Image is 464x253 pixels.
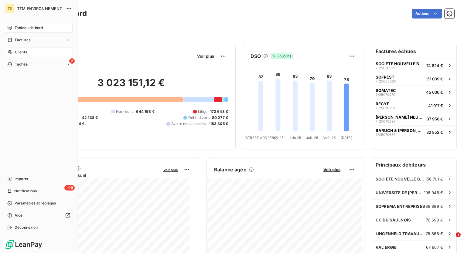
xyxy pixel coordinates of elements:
[5,4,15,13] div: TE
[426,90,443,95] span: 45 600 €
[15,37,30,43] span: Factures
[424,190,443,195] span: 106 946 €
[456,232,461,237] span: 1
[427,116,443,121] span: 37 958 €
[15,201,56,206] span: Paramètres et réglages
[372,85,456,99] button: SOMATEC7-2507047045 600 €
[341,136,352,140] tspan: [DATE]
[376,106,395,110] span: 7-25070291
[426,218,443,222] span: 76 699 €
[376,245,397,250] span: VAL'ERGIE
[15,225,38,230] span: Déconnexion
[372,157,456,172] h6: Principaux débiteurs
[376,61,424,66] span: SOCIETE NOUVELLE BEHEM SNB
[271,53,293,59] span: -5 jours
[376,133,395,137] span: 7-25070657
[306,136,318,140] tspan: Juil. 25
[322,136,336,140] tspan: Août 25
[376,88,396,93] span: SOMATEC
[372,59,456,72] button: SOCIETE NOUVELLE BEHEM SNB7-2507057574 624 €
[376,218,411,222] span: CC DU SAULNOIS
[426,245,443,250] span: 67 667 €
[116,109,134,114] span: Non-échu
[426,231,443,236] span: 75 865 €
[425,204,443,209] span: 89 889 €
[244,136,277,140] tspan: [STREET_ADDRESS]
[428,103,443,108] span: 41 017 €
[323,167,340,172] span: Voir plus
[136,109,154,114] span: 644 198 €
[412,9,442,19] button: Actions
[17,6,62,11] span: TTM ENVIRONNEMENT
[34,77,228,95] h2: 3 023 151,12 €
[14,188,37,194] span: Notifications
[163,168,178,172] span: Voir plus
[162,167,179,172] button: Voir plus
[426,130,443,135] span: 32 852 €
[372,112,456,125] button: [PERSON_NAME] NEUVES-MAISONS7-2507089637 958 €
[289,136,301,140] tspan: Juin 25
[5,211,73,220] a: Aide
[210,109,228,114] span: 172 643 €
[427,76,443,81] span: 51 039 €
[212,115,228,120] span: 80 277 €
[82,115,98,120] span: 42 138 €
[376,115,424,120] span: [PERSON_NAME] NEUVES-MAISONS
[272,136,284,140] tspan: Mai 25
[208,121,228,126] span: -183 305 €
[372,72,456,85] button: SOFREST7-2508036551 039 €
[376,79,396,83] span: 7-25080365
[15,25,43,31] span: Tableau de bord
[426,63,443,68] span: 74 624 €
[15,49,27,55] span: Clients
[376,177,425,181] span: SOCIETE NOUVELLE BEHEM SNB
[34,172,159,178] span: Chiffre d'affaires mensuel
[69,58,75,64] span: 2
[5,240,43,249] img: Logo LeanPay
[322,167,342,172] button: Voir plus
[197,54,214,59] span: Voir plus
[376,190,424,195] span: UNIVERSITE DE [PERSON_NAME]
[171,121,206,126] span: Avoirs non associés
[251,52,261,60] h6: DSO
[376,93,395,96] span: 7-25070470
[372,125,456,139] button: BARUCH & [PERSON_NAME]7-2507065732 852 €
[214,166,247,173] h6: Balance âgée
[188,115,210,120] span: Débit divers
[64,185,75,191] span: +99
[376,101,389,106] span: RECYF
[198,109,208,114] span: Litige
[376,66,395,70] span: 7-25070575
[372,99,456,112] button: RECYF7-2507029141 017 €
[15,176,28,182] span: Imports
[376,75,394,79] span: SOFREST
[376,204,425,209] span: SOPREMA ENTREPRISES
[15,213,23,218] span: Aide
[376,231,426,236] span: LINGENHELD TRAVAUX SPECIAUX
[376,128,424,133] span: BARUCH & [PERSON_NAME]
[443,232,458,247] iframe: Intercom live chat
[376,120,396,123] span: 7-25070896
[15,62,28,67] span: Tâches
[372,44,456,59] h6: Factures échues
[195,53,216,59] button: Voir plus
[425,177,443,181] span: 156 701 €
